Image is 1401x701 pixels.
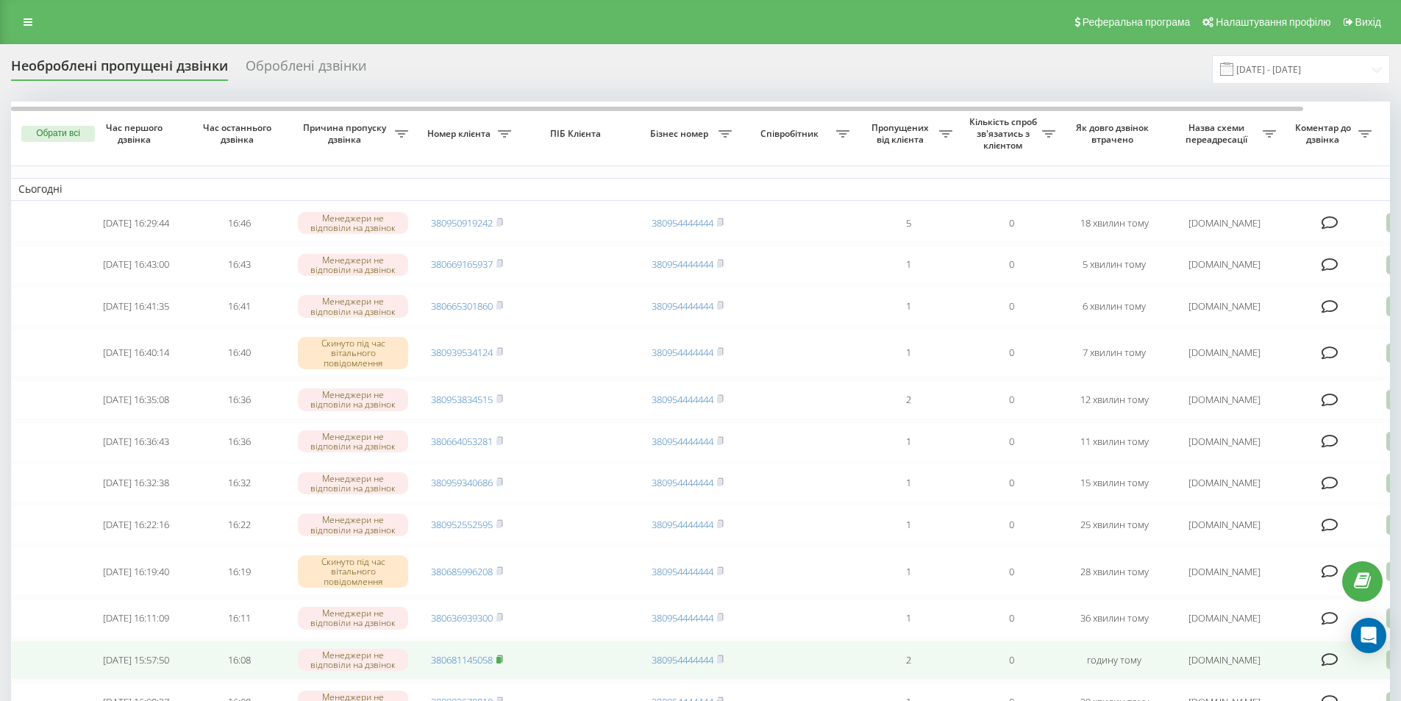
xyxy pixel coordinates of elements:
[960,505,1063,544] td: 0
[857,422,960,461] td: 1
[85,463,188,502] td: [DATE] 16:32:38
[431,653,493,666] a: 380681145058
[1166,245,1283,284] td: [DOMAIN_NAME]
[652,393,713,406] a: 380954444444
[1166,287,1283,326] td: [DOMAIN_NAME]
[1063,547,1166,596] td: 28 хвилин тому
[188,505,290,544] td: 16:22
[857,245,960,284] td: 1
[298,649,408,671] div: Менеджери не відповіли на дзвінок
[298,555,408,588] div: Скинуто під час вітального повідомлення
[1166,463,1283,502] td: [DOMAIN_NAME]
[857,599,960,638] td: 1
[188,547,290,596] td: 16:19
[1063,505,1166,544] td: 25 хвилин тому
[960,204,1063,243] td: 0
[960,641,1063,680] td: 0
[85,287,188,326] td: [DATE] 16:41:35
[960,463,1063,502] td: 0
[431,476,493,489] a: 380959340686
[1166,380,1283,419] td: [DOMAIN_NAME]
[1166,204,1283,243] td: [DOMAIN_NAME]
[431,611,493,625] a: 380636939300
[298,513,408,535] div: Менеджери не відповіли на дзвінок
[1166,329,1283,377] td: [DOMAIN_NAME]
[431,435,493,448] a: 380664053281
[11,58,228,81] div: Необроблені пропущені дзвінки
[85,422,188,461] td: [DATE] 16:36:43
[1166,599,1283,638] td: [DOMAIN_NAME]
[21,126,95,142] button: Обрати всі
[85,329,188,377] td: [DATE] 16:40:14
[960,547,1063,596] td: 0
[644,128,719,140] span: Бізнес номер
[652,435,713,448] a: 380954444444
[960,599,1063,638] td: 0
[960,422,1063,461] td: 0
[1355,16,1381,28] span: Вихід
[431,346,493,359] a: 380939534124
[298,388,408,410] div: Менеджери не відповіли на дзвінок
[298,607,408,629] div: Менеджери не відповіли на дзвінок
[1166,422,1283,461] td: [DOMAIN_NAME]
[188,463,290,502] td: 16:32
[246,58,366,81] div: Оброблені дзвінки
[298,337,408,369] div: Скинуто під час вітального повідомлення
[188,380,290,419] td: 16:36
[746,128,836,140] span: Співробітник
[1063,599,1166,638] td: 36 хвилин тому
[188,204,290,243] td: 16:46
[431,299,493,313] a: 380665301860
[199,122,279,145] span: Час останнього дзвінка
[85,547,188,596] td: [DATE] 16:19:40
[85,380,188,419] td: [DATE] 16:35:08
[431,565,493,578] a: 380685996208
[652,653,713,666] a: 380954444444
[960,245,1063,284] td: 0
[652,565,713,578] a: 380954444444
[188,422,290,461] td: 16:36
[188,641,290,680] td: 16:08
[298,472,408,494] div: Менеджери не відповіли на дзвінок
[431,257,493,271] a: 380669165937
[431,216,493,229] a: 380950919242
[1063,245,1166,284] td: 5 хвилин тому
[298,122,395,145] span: Причина пропуску дзвінка
[652,216,713,229] a: 380954444444
[857,505,960,544] td: 1
[960,287,1063,326] td: 0
[652,257,713,271] a: 380954444444
[1063,287,1166,326] td: 6 хвилин тому
[652,346,713,359] a: 380954444444
[431,518,493,531] a: 380952552595
[857,380,960,419] td: 2
[85,204,188,243] td: [DATE] 16:29:44
[652,518,713,531] a: 380954444444
[1166,505,1283,544] td: [DOMAIN_NAME]
[1166,641,1283,680] td: [DOMAIN_NAME]
[1173,122,1263,145] span: Назва схеми переадресації
[864,122,939,145] span: Пропущених від клієнта
[960,329,1063,377] td: 0
[298,254,408,276] div: Менеджери не відповіли на дзвінок
[960,380,1063,419] td: 0
[85,245,188,284] td: [DATE] 16:43:00
[188,599,290,638] td: 16:11
[652,611,713,625] a: 380954444444
[857,463,960,502] td: 1
[85,599,188,638] td: [DATE] 16:11:09
[298,295,408,317] div: Менеджери не відповіли на дзвінок
[1063,463,1166,502] td: 15 хвилин тому
[857,287,960,326] td: 1
[857,547,960,596] td: 1
[1216,16,1330,28] span: Налаштування профілю
[1291,122,1358,145] span: Коментар до дзвінка
[857,641,960,680] td: 2
[857,204,960,243] td: 5
[423,128,498,140] span: Номер клієнта
[652,476,713,489] a: 380954444444
[967,116,1042,151] span: Кількість спроб зв'язатись з клієнтом
[1063,422,1166,461] td: 11 хвилин тому
[531,128,624,140] span: ПІБ Клієнта
[652,299,713,313] a: 380954444444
